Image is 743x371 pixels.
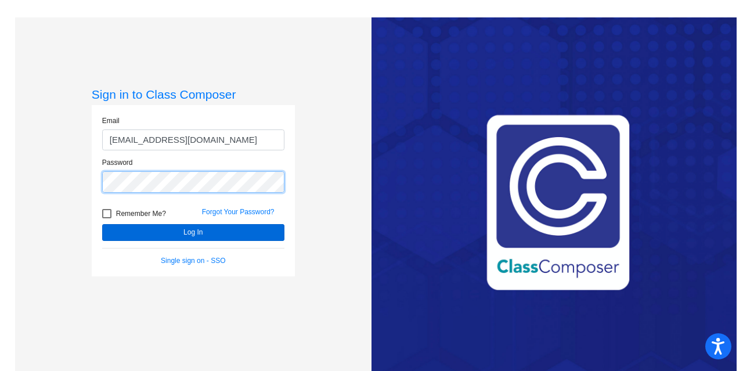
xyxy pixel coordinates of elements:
[116,207,166,221] span: Remember Me?
[202,208,275,216] a: Forgot Your Password?
[161,257,225,265] a: Single sign on - SSO
[102,224,284,241] button: Log In
[102,116,120,126] label: Email
[102,157,133,168] label: Password
[92,87,295,102] h3: Sign in to Class Composer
